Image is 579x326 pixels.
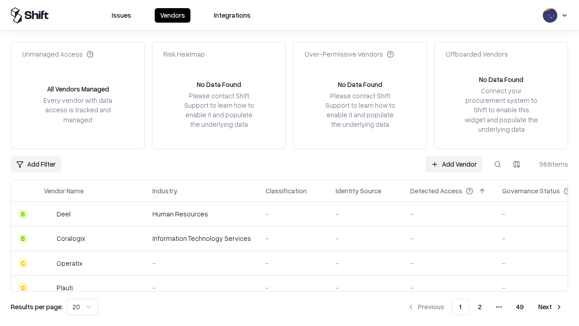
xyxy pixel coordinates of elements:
[304,49,394,59] div: Over-Permissive Vendors
[19,234,28,243] div: B
[532,159,568,169] div: 968 items
[479,75,523,84] div: No Data Found
[336,234,396,243] div: -
[11,156,61,173] button: Add Filter
[152,209,251,219] div: Human Resources
[47,84,109,94] div: All Vendors Managed
[152,259,251,268] div: -
[336,186,381,196] div: Identity Source
[336,283,396,292] div: -
[19,283,28,292] div: C
[471,299,489,315] button: 2
[57,259,82,268] div: Operatix
[19,210,28,219] div: B
[19,259,28,268] div: C
[44,283,53,292] img: Plauti
[410,186,462,196] div: Detected Access
[57,283,73,292] div: Plauti
[181,91,256,129] div: Please contact Shift Support to learn how to enable it and populate the underlying data
[509,299,531,315] button: 49
[446,49,508,59] div: Offboarded Vendors
[44,234,53,243] img: Coralogix
[11,302,63,312] p: Results per page:
[323,91,398,129] div: Please contact Shift Support to learn how to enable it and populate the underlying data
[502,186,560,196] div: Governance Status
[451,299,469,315] button: 1
[336,209,396,219] div: -
[197,80,241,89] div: No Data Found
[266,209,321,219] div: -
[402,299,568,315] nav: pagination
[44,210,53,219] img: Deel
[57,234,85,243] div: Coralogix
[336,259,396,268] div: -
[152,283,251,292] div: -
[155,8,190,23] button: Vendors
[338,80,382,89] div: No Data Found
[410,234,488,243] div: -
[209,8,256,23] button: Integrations
[40,96,115,124] div: Every vendor with data access is tracked and managed
[410,283,488,292] div: -
[426,156,482,173] a: Add Vendor
[266,259,321,268] div: -
[266,234,321,243] div: -
[464,86,539,134] div: Connect your procurement system to Shift to enable this widget and populate the underlying data
[44,259,53,268] img: Operatix
[410,209,488,219] div: -
[106,8,137,23] button: Issues
[152,186,177,196] div: Industry
[44,186,84,196] div: Vendor Name
[266,186,307,196] div: Classification
[57,209,71,219] div: Deel
[266,283,321,292] div: -
[533,299,568,315] button: Next
[152,234,251,243] div: Information Technology Services
[22,49,94,59] div: Unmanaged Access
[163,49,205,59] div: Risk Heatmap
[410,259,488,268] div: -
